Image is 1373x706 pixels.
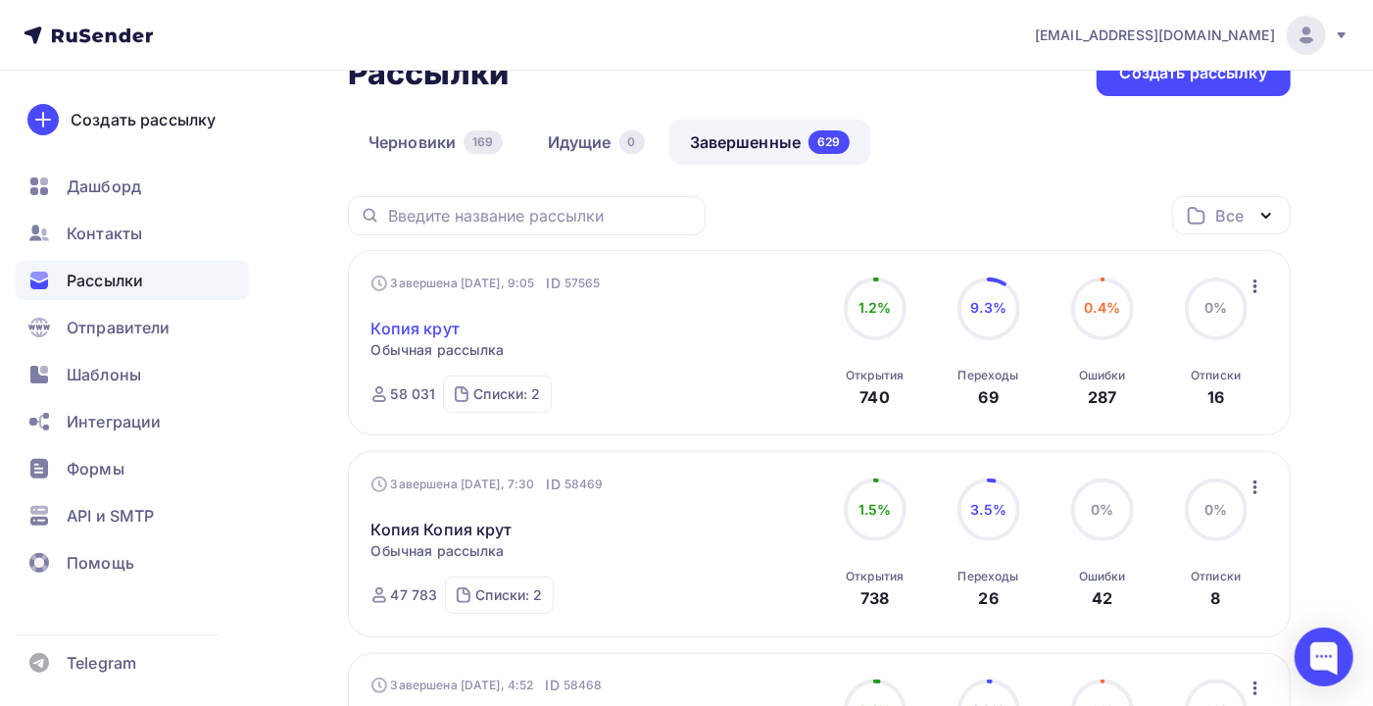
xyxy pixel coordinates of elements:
div: 169 [464,130,502,154]
div: 69 [979,385,999,409]
span: Дашборд [67,175,141,198]
div: 287 [1088,385,1116,409]
h2: Рассылки [348,54,509,93]
span: 3.5% [970,501,1006,518]
a: Идущие0 [527,120,665,165]
span: Контакты [67,222,142,245]
div: Списки: 2 [473,384,540,404]
div: 16 [1207,385,1224,409]
div: 47 783 [391,585,438,605]
a: Формы [16,449,249,488]
span: 0% [1204,299,1227,316]
div: 8 [1211,586,1221,610]
span: ID [547,274,561,293]
div: 58 031 [391,384,436,404]
span: 0% [1204,501,1227,518]
span: 58468 [564,676,603,695]
div: Ошибки [1079,368,1126,383]
button: Все [1172,196,1291,234]
span: Помощь [67,551,134,575]
div: Списки: 2 [475,585,542,605]
div: Создать рассылку [1120,62,1267,84]
a: Рассылки [16,261,249,300]
span: Отправители [67,316,171,339]
a: Черновики169 [348,120,523,165]
div: Завершена [DATE], 7:30 [371,475,604,494]
div: Переходы [958,368,1019,383]
span: 9.3% [970,299,1006,316]
span: Шаблоны [67,363,141,386]
span: ID [547,475,561,494]
div: 0 [619,130,645,154]
div: Отписки [1191,569,1241,584]
span: 57565 [564,274,601,293]
div: Отписки [1191,368,1241,383]
div: 738 [860,586,889,610]
div: 740 [860,385,890,409]
a: Контакты [16,214,249,253]
span: Обычная рассылка [371,541,505,561]
span: ID [546,676,560,695]
div: Создать рассылку [71,108,216,131]
span: Интеграции [67,410,161,433]
span: Рассылки [67,269,143,292]
div: Переходы [958,569,1019,584]
a: [EMAIL_ADDRESS][DOMAIN_NAME] [1035,16,1349,55]
span: 1.2% [858,299,892,316]
span: 58469 [564,475,604,494]
div: 26 [979,586,999,610]
div: Открытия [846,569,904,584]
span: [EMAIL_ADDRESS][DOMAIN_NAME] [1035,25,1275,45]
span: 0.4% [1084,299,1120,316]
a: Копия Копия крут [371,518,513,541]
div: Завершена [DATE], 4:52 [371,676,603,695]
div: Завершена [DATE], 9:05 [371,274,601,293]
a: Отправители [16,308,249,347]
span: Формы [67,457,124,480]
div: Ошибки [1079,569,1126,584]
a: Шаблоны [16,355,249,394]
span: 1.5% [858,501,892,518]
a: Дашборд [16,167,249,206]
div: Открытия [846,368,904,383]
span: Обычная рассылка [371,340,505,360]
input: Введите название рассылки [388,205,694,227]
span: API и SMTP [67,504,154,528]
a: Копия крут [371,317,460,340]
div: 42 [1092,586,1112,610]
a: Завершенные629 [669,120,870,165]
span: 0% [1091,501,1113,518]
div: 629 [809,130,849,154]
div: Все [1216,204,1244,227]
span: Telegram [67,651,136,675]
